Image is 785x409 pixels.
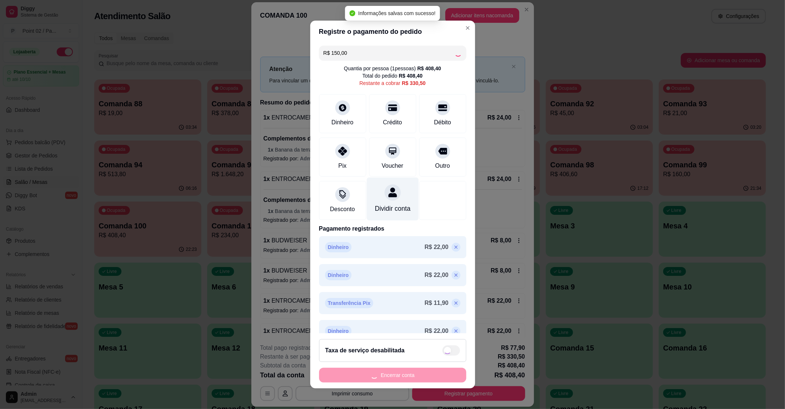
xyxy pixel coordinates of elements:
[325,326,352,336] p: Dinheiro
[363,72,423,79] div: Total do pedido
[425,327,449,335] p: R$ 22,00
[332,118,354,127] div: Dinheiro
[338,161,346,170] div: Pix
[323,46,455,60] input: Ex.: hambúrguer de cordeiro
[425,243,449,252] p: R$ 22,00
[462,22,474,34] button: Close
[325,270,352,280] p: Dinheiro
[344,65,441,72] div: Quantia por pessoa ( 1 pessoas)
[319,224,466,233] p: Pagamento registrados
[382,161,403,170] div: Voucher
[425,271,449,280] p: R$ 22,00
[325,298,374,308] p: Transferência Pix
[402,79,426,87] div: R$ 330,50
[325,346,405,355] h2: Taxa de serviço desabilitada
[399,72,423,79] div: R$ 408,40
[310,21,475,43] header: Registre o pagamento do pedido
[435,161,450,170] div: Outro
[383,118,402,127] div: Crédito
[425,299,449,307] p: R$ 11,90
[434,118,451,127] div: Débito
[375,204,410,213] div: Dividir conta
[330,205,355,214] div: Desconto
[417,65,441,72] div: R$ 408,40
[455,49,462,57] div: Loading
[360,79,426,87] div: Restante a cobrar
[325,242,352,252] p: Dinheiro
[358,10,435,16] span: Informações salvas com sucesso!
[349,10,355,16] span: check-circle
